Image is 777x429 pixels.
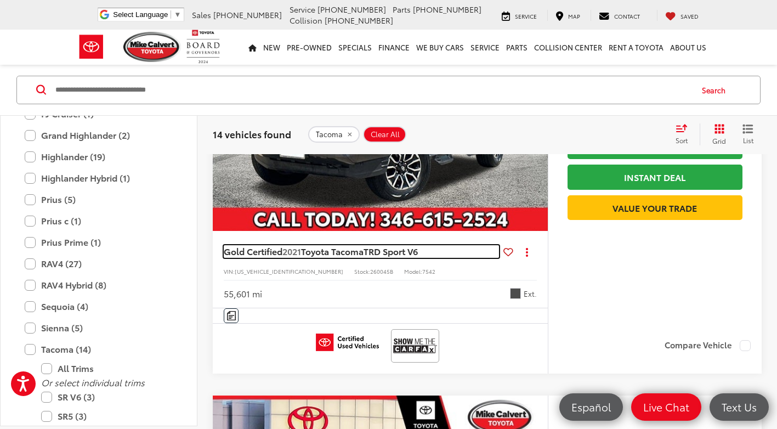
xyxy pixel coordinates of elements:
span: Parts [393,4,411,15]
button: Search [691,76,741,104]
a: Service [494,10,545,21]
a: Rent a Toyota [605,30,667,65]
a: Value Your Trade [568,195,742,220]
a: About Us [667,30,710,65]
button: Grid View [700,123,734,145]
a: Instant Deal [568,165,742,189]
span: [PHONE_NUMBER] [317,4,386,15]
a: Parts [503,30,531,65]
a: Home [245,30,260,65]
label: RAV4 Hybrid (8) [25,275,173,295]
span: Sales [192,9,211,20]
i: Or select individual trims [41,376,145,388]
span: ▼ [174,10,181,19]
button: Select sort value [670,123,700,145]
span: Ext. [524,289,537,299]
label: Prius (5) [25,190,173,209]
span: TRD Sport V6 [364,245,418,257]
button: Comments [224,308,239,323]
span: dropdown dots [526,247,528,256]
span: Gold Certified [224,245,282,257]
button: Actions [518,242,537,261]
label: Compare Vehicle [665,340,751,351]
a: WE BUY CARS [413,30,467,65]
a: Text Us [710,393,769,421]
button: remove Tacoma [308,126,360,143]
button: Clear All [363,126,406,143]
span: Stock: [354,267,370,275]
a: Select Language​ [113,10,181,19]
label: Prius c (1) [25,211,173,230]
span: Contact [614,12,640,20]
span: Sort [676,136,688,145]
input: Search by Make, Model, or Keyword [54,77,691,103]
label: Grand Highlander (2) [25,126,173,145]
label: Sequoia (4) [25,297,173,316]
div: 55,601 mi [224,287,262,300]
a: Finance [375,30,413,65]
span: Magnetic Gray Metallic [510,288,521,299]
span: [PHONE_NUMBER] [413,4,481,15]
label: Prius Prime (1) [25,233,173,252]
span: Saved [680,12,699,20]
a: Gold Certified2021Toyota TacomaTRD Sport V6 [224,245,499,257]
a: Service [467,30,503,65]
span: Toyota Tacoma [301,245,364,257]
img: Toyota Certified Used Vehicles [316,334,379,351]
span: Select Language [113,10,168,19]
span: Español [566,400,616,414]
span: [PHONE_NUMBER] [213,9,282,20]
a: Pre-Owned [283,30,335,65]
a: Live Chat [631,393,701,421]
label: SR V6 (3) [41,387,173,407]
label: Highlander Hybrid (1) [25,168,173,188]
span: 260045B [370,267,393,275]
a: My Saved Vehicles [657,10,707,21]
span: Model: [404,267,422,275]
span: [US_VEHICLE_IDENTIFICATION_NUMBER] [235,267,343,275]
img: View CARFAX report [393,331,437,360]
span: [PHONE_NUMBER] [325,15,393,26]
span: List [742,136,753,145]
span: Live Chat [638,400,695,414]
span: 7542 [422,267,435,275]
span: Text Us [716,400,762,414]
span: Collision [290,15,322,26]
span: Map [568,12,580,20]
span: Tacoma [316,130,343,139]
button: List View [734,123,762,145]
img: Toyota [71,29,112,65]
img: Mike Calvert Toyota [123,32,182,62]
span: 2021 [282,245,301,257]
label: Highlander (19) [25,147,173,166]
span: Grid [712,136,726,145]
label: All Trims [41,359,173,378]
a: Español [559,393,623,421]
a: Collision Center [531,30,605,65]
label: Tacoma (14) [25,340,173,359]
span: Service [290,4,315,15]
label: RAV4 (27) [25,254,173,273]
span: 14 vehicles found [213,127,291,140]
span: VIN: [224,267,235,275]
span: Clear All [371,130,400,139]
a: Contact [591,10,648,21]
a: Map [547,10,588,21]
a: Specials [335,30,375,65]
a: New [260,30,283,65]
img: Comments [227,311,236,320]
label: Sienna (5) [25,318,173,337]
label: SR5 (3) [41,407,173,426]
span: Service [515,12,537,20]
